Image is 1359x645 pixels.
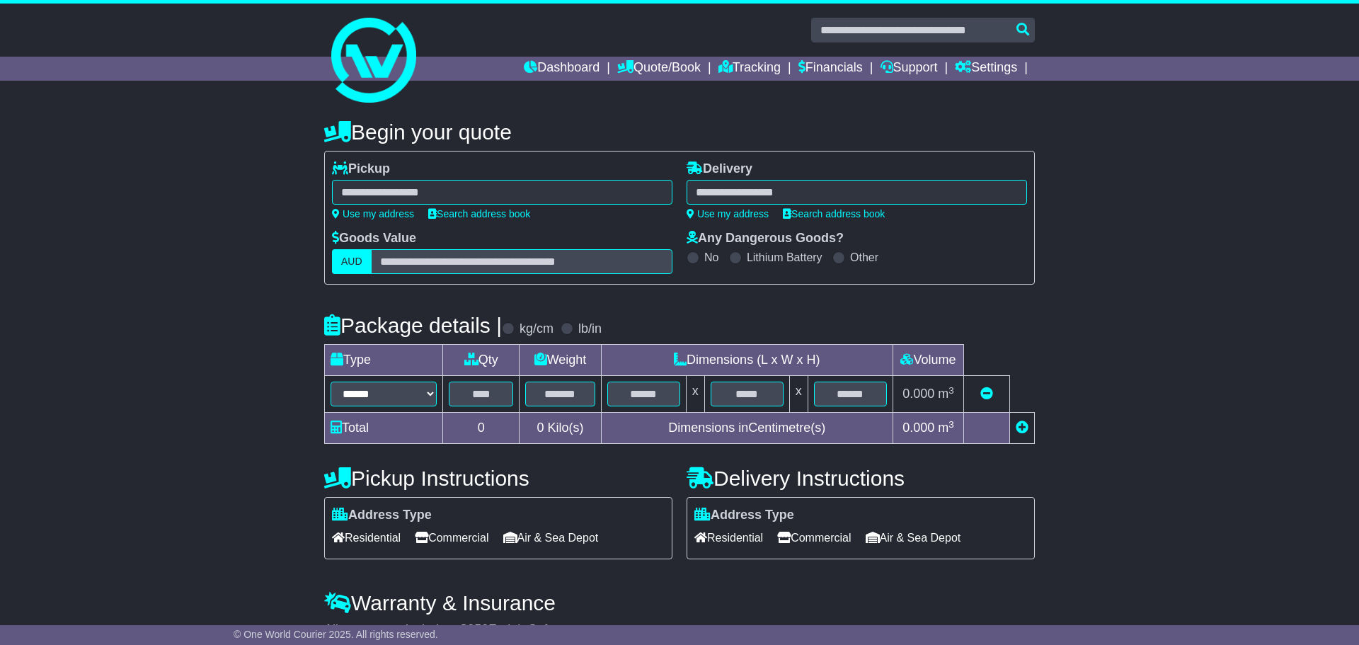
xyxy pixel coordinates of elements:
span: Residential [332,527,401,549]
h4: Delivery Instructions [687,467,1035,490]
label: kg/cm [520,321,554,337]
label: AUD [332,249,372,274]
h4: Package details | [324,314,502,337]
span: 0.000 [902,421,934,435]
label: Address Type [694,508,794,523]
label: Delivery [687,161,752,177]
h4: Warranty & Insurance [324,591,1035,615]
td: Volume [893,345,963,376]
td: Type [325,345,443,376]
label: lb/in [578,321,602,337]
a: Use my address [332,208,414,219]
a: Search address book [428,208,530,219]
label: Address Type [332,508,432,523]
a: Support [881,57,938,81]
span: m [938,421,954,435]
label: Pickup [332,161,390,177]
a: Dashboard [524,57,600,81]
td: Qty [443,345,520,376]
span: Commercial [777,527,851,549]
td: x [789,376,808,413]
span: 250 [467,622,488,637]
a: Remove this item [980,387,993,401]
span: © One World Courier 2025. All rights reserved. [234,629,438,640]
label: No [704,251,718,264]
a: Quote/Book [617,57,701,81]
label: Lithium Battery [747,251,822,264]
td: x [686,376,704,413]
label: Other [850,251,878,264]
td: Dimensions in Centimetre(s) [601,413,893,444]
a: Financials [798,57,863,81]
span: 0 [537,421,544,435]
span: Air & Sea Depot [866,527,961,549]
a: Settings [955,57,1017,81]
td: Dimensions (L x W x H) [601,345,893,376]
sup: 3 [948,385,954,396]
td: Kilo(s) [520,413,601,444]
span: Air & Sea Depot [503,527,599,549]
span: Commercial [415,527,488,549]
span: m [938,387,954,401]
td: Total [325,413,443,444]
label: Goods Value [332,231,416,246]
sup: 3 [948,419,954,430]
span: Residential [694,527,763,549]
a: Use my address [687,208,769,219]
a: Search address book [783,208,885,219]
div: All our quotes include a $ FreightSafe warranty. [324,622,1035,638]
a: Add new item [1016,421,1028,435]
h4: Pickup Instructions [324,467,672,490]
td: Weight [520,345,601,376]
td: 0 [443,413,520,444]
a: Tracking [718,57,781,81]
span: 0.000 [902,387,934,401]
h4: Begin your quote [324,120,1035,144]
label: Any Dangerous Goods? [687,231,844,246]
